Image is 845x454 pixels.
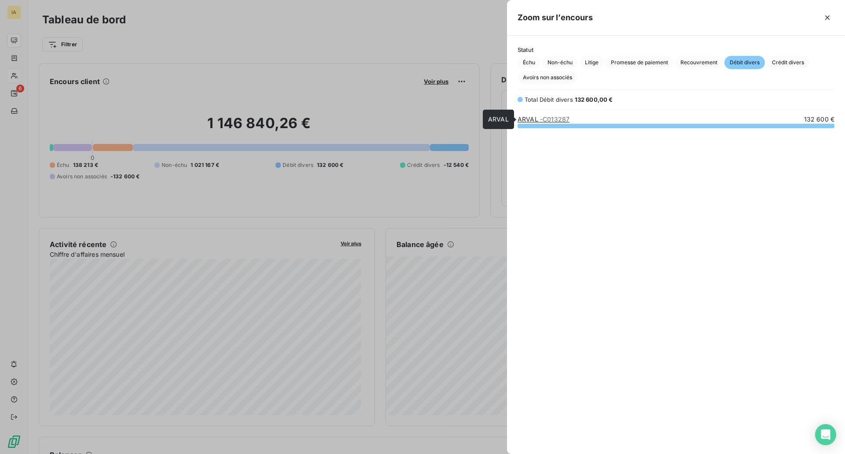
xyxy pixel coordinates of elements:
[488,115,509,123] span: ARVAL
[518,71,577,84] button: Avoirs non associés
[518,46,834,53] span: Statut
[724,56,765,69] button: Débit divers
[507,115,845,443] div: grid
[575,96,613,103] span: 132 600,00 €
[518,56,540,69] button: Échu
[580,56,604,69] button: Litige
[675,56,723,69] button: Recouvrement
[540,115,569,123] span: - C013287
[542,56,578,69] button: Non-échu
[518,115,569,123] a: ARVAL
[804,115,834,124] span: 132 600 €
[606,56,673,69] button: Promesse de paiement
[525,96,573,103] span: Total Débit divers
[518,11,593,24] h5: Zoom sur l’encours
[815,424,836,445] div: Open Intercom Messenger
[767,56,809,69] button: Crédit divers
